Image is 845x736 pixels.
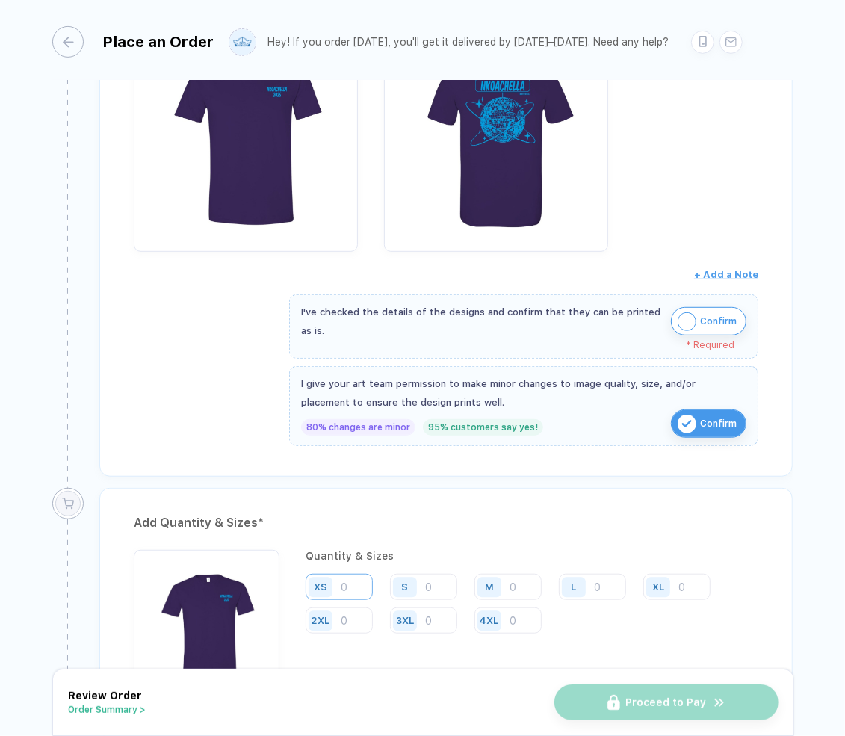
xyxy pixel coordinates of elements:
[134,511,758,535] div: Add Quantity & Sizes
[141,557,272,688] img: 1c60b3ce-50a5-4f5a-9483-d7ad4cec13cc_nt_front_1759425260430.jpg
[68,705,146,715] button: Order Summary >
[694,269,758,280] span: + Add a Note
[301,374,746,412] div: I give your art team permission to make minor changes to image quality, size, and/or placement to...
[396,615,414,626] div: 3XL
[68,690,142,702] span: Review Order
[678,415,696,433] img: icon
[402,581,409,593] div: S
[671,409,746,438] button: iconConfirm
[267,36,669,49] div: Hey! If you order [DATE], you'll get it delivered by [DATE]–[DATE]. Need any help?
[312,615,330,626] div: 2XL
[301,340,734,350] div: * Required
[700,309,737,333] span: Confirm
[102,33,214,51] div: Place an Order
[306,550,758,562] div: Quantity & Sizes
[301,419,415,436] div: 80% changes are minor
[485,581,494,593] div: M
[652,581,664,593] div: XL
[229,29,256,55] img: user profile
[572,581,577,593] div: L
[141,27,350,236] img: 1c60b3ce-50a5-4f5a-9483-d7ad4cec13cc_nt_front_1759425260430.jpg
[671,307,746,335] button: iconConfirm
[678,312,696,331] img: icon
[423,419,543,436] div: 95% customers say yes!
[314,581,327,593] div: XS
[480,615,499,626] div: 4XL
[301,303,663,340] div: I've checked the details of the designs and confirm that they can be printed as is.
[694,263,758,287] button: + Add a Note
[700,412,737,436] span: Confirm
[391,27,601,236] img: 1c60b3ce-50a5-4f5a-9483-d7ad4cec13cc_nt_back_1759425260433.jpg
